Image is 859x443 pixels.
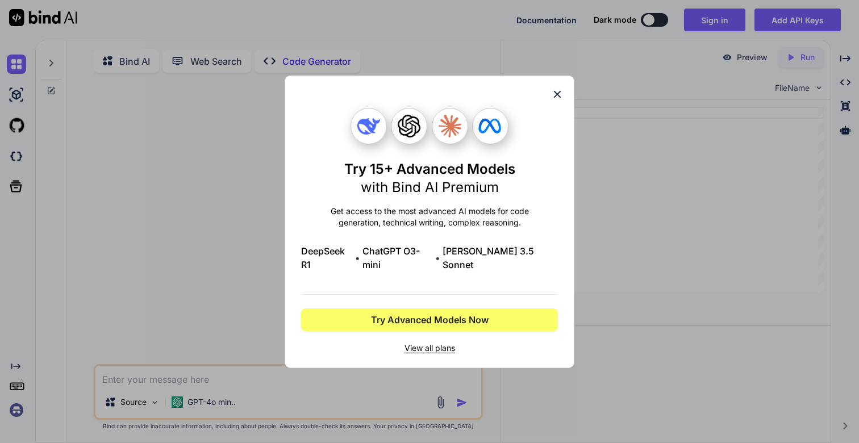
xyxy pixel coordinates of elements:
span: ChatGPT O3-mini [362,244,433,271]
p: Get access to the most advanced AI models for code generation, technical writing, complex reasoning. [301,206,558,228]
span: DeepSeek R1 [301,244,353,271]
span: • [435,251,440,265]
span: • [355,251,360,265]
span: Try Advanced Models Now [371,313,489,327]
span: View all plans [301,342,558,354]
h1: Try 15+ Advanced Models [344,160,515,197]
img: Deepseek [357,115,380,137]
button: Try Advanced Models Now [301,308,558,331]
span: [PERSON_NAME] 3.5 Sonnet [443,244,558,271]
span: with Bind AI Premium [361,179,499,195]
